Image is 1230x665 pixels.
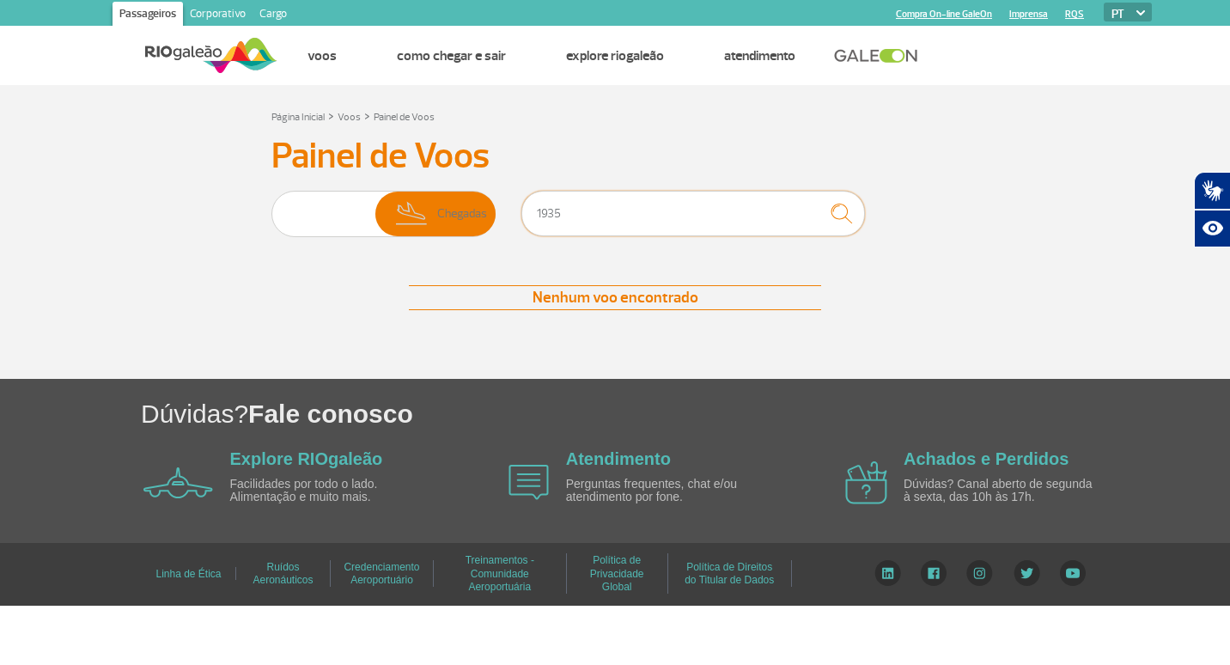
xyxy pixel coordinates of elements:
[845,461,887,504] img: airplane icon
[253,555,313,592] a: Ruídos Aeronáuticos
[724,47,795,64] a: Atendimento
[590,548,644,599] a: Política de Privacidade Global
[409,285,821,310] div: Nenhum voo encontrado
[183,2,253,29] a: Corporativo
[344,555,419,592] a: Credenciamento Aeroportuário
[521,191,865,236] input: Voo, cidade ou cia aérea
[155,562,221,586] a: Linha de Ética
[566,449,671,468] a: Atendimento
[338,111,361,124] a: Voos
[271,111,325,124] a: Página Inicial
[279,192,333,236] img: slider-embarque
[966,560,993,586] img: Instagram
[397,47,506,64] a: Como chegar e sair
[904,449,1069,468] a: Achados e Perdidos
[1060,560,1086,586] img: YouTube
[896,9,992,20] a: Compra On-line GaleOn
[1014,560,1040,586] img: Twitter
[271,135,959,178] h3: Painel de Voos
[566,47,664,64] a: Explore RIOgaleão
[248,400,413,428] span: Fale conosco
[253,2,294,29] a: Cargo
[141,396,1230,431] h1: Dúvidas?
[685,555,774,592] a: Política de Direitos do Titular de Dados
[113,2,183,29] a: Passageiros
[333,192,374,236] span: Partidas
[1009,9,1048,20] a: Imprensa
[921,560,947,586] img: Facebook
[904,478,1101,504] p: Dúvidas? Canal aberto de segunda à sexta, das 10h às 17h.
[437,192,487,236] span: Chegadas
[143,467,213,498] img: airplane icon
[387,192,437,236] img: slider-desembarque
[328,106,334,125] a: >
[307,47,337,64] a: Voos
[874,560,901,586] img: LinkedIn
[508,465,549,500] img: airplane icon
[230,449,383,468] a: Explore RIOgaleão
[566,478,764,504] p: Perguntas frequentes, chat e/ou atendimento por fone.
[230,478,428,504] p: Facilidades por todo o lado. Alimentação e muito mais.
[1194,210,1230,247] button: Abrir recursos assistivos.
[466,548,534,599] a: Treinamentos - Comunidade Aeroportuária
[1194,172,1230,247] div: Plugin de acessibilidade da Hand Talk.
[374,111,435,124] a: Painel de Voos
[1194,172,1230,210] button: Abrir tradutor de língua de sinais.
[1065,9,1084,20] a: RQS
[364,106,370,125] a: >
